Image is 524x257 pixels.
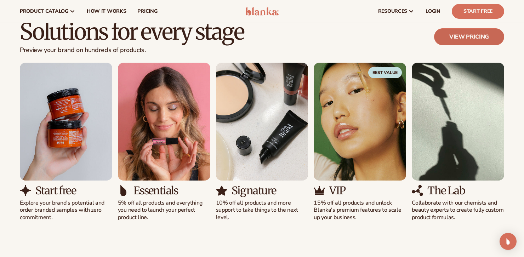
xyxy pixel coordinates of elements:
img: Shopify Image 9 [216,63,308,181]
img: Shopify Image 10 [216,185,227,196]
img: Shopify Image 12 [314,185,325,196]
p: 10% off all products and more support to take things to the next level. [216,199,308,221]
span: resources [378,8,407,14]
img: Shopify Image 13 [412,63,504,181]
h2: Solutions for every stage [20,20,244,44]
h3: Start free [35,185,76,196]
div: 4 / 5 [314,63,406,221]
p: Explore your brand’s potential and order branded samples with zero commitment. [20,199,112,221]
p: Preview your brand on hundreds of products. [20,46,244,54]
span: pricing [137,8,157,14]
p: 15% off all products and unlock Blanka's premium features to scale up your business. [314,199,406,221]
span: LOGIN [426,8,440,14]
h3: The Lab [427,185,465,196]
img: logo [245,7,279,16]
img: Shopify Image 7 [118,63,210,181]
span: How It Works [87,8,126,14]
div: 2 / 5 [118,63,210,221]
div: 1 / 5 [20,63,112,221]
div: 3 / 5 [216,63,308,221]
div: 5 / 5 [412,63,504,221]
div: Open Intercom Messenger [500,233,517,250]
a: Start Free [452,4,504,19]
h3: Signature [232,185,276,196]
p: 5% off all products and everything you need to launch your perfect product line. [118,199,210,221]
img: Shopify Image 5 [20,63,112,181]
img: Shopify Image 8 [118,185,129,196]
img: Shopify Image 14 [412,185,423,196]
a: View pricing [434,28,504,45]
h3: Essentials [133,185,178,196]
h3: VIP [329,185,345,196]
img: Shopify Image 11 [314,63,406,181]
span: Best Value [368,67,402,78]
p: Collaborate with our chemists and beauty experts to create fully custom product formulas. [412,199,504,221]
img: Shopify Image 6 [20,185,31,196]
span: product catalog [20,8,68,14]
